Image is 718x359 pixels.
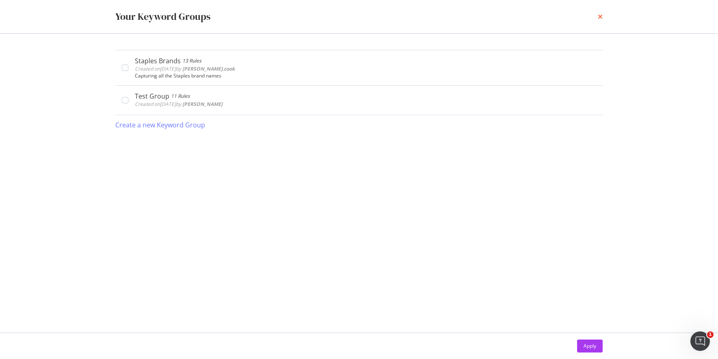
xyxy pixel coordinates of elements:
div: Apply [584,342,596,349]
span: 1 [707,331,714,338]
iframe: Intercom live chat [690,331,710,351]
div: times [598,10,603,24]
div: 13 Rules [182,57,201,65]
b: [PERSON_NAME].cook [182,65,235,72]
button: Create a new Keyword Group [115,115,205,135]
span: Created on [DATE] by [135,101,223,107]
div: Capturing all the Staples brand names [135,73,596,79]
div: Your Keyword Groups [115,10,210,24]
div: Create a new Keyword Group [115,120,205,130]
span: Created on [DATE] by [135,65,235,72]
b: [PERSON_NAME] [182,101,223,107]
div: Test Group [135,92,169,100]
button: Apply [577,340,603,353]
div: Staples Brands [135,57,181,65]
div: 11 Rules [171,92,190,100]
